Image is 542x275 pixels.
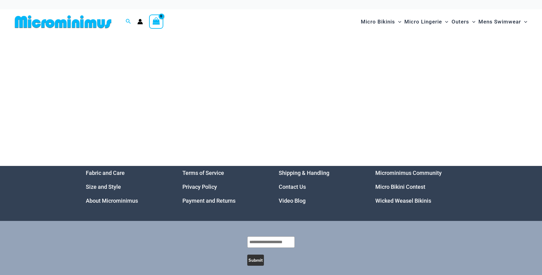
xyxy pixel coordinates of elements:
[86,166,167,208] nav: Menu
[395,14,401,30] span: Menu Toggle
[279,166,360,208] aside: Footer Widget 3
[478,14,521,30] span: Mens Swimwear
[12,15,114,29] img: MM SHOP LOGO FLAT
[359,12,403,31] a: Micro BikinisMenu ToggleMenu Toggle
[404,14,442,30] span: Micro Lingerie
[375,166,457,208] nav: Menu
[86,184,121,190] a: Size and Style
[279,166,360,208] nav: Menu
[182,197,236,204] a: Payment and Returns
[247,255,264,266] button: Submit
[182,170,224,176] a: Terms of Service
[279,184,306,190] a: Contact Us
[469,14,475,30] span: Menu Toggle
[375,197,431,204] a: Wicked Weasel Bikinis
[375,170,442,176] a: Microminimus Community
[182,166,264,208] nav: Menu
[375,166,457,208] aside: Footer Widget 4
[279,170,329,176] a: Shipping & Handling
[477,12,529,31] a: Mens SwimwearMenu ToggleMenu Toggle
[450,12,477,31] a: OutersMenu ToggleMenu Toggle
[149,15,163,29] a: View Shopping Cart, empty
[358,11,530,32] nav: Site Navigation
[442,14,448,30] span: Menu Toggle
[361,14,395,30] span: Micro Bikinis
[182,184,217,190] a: Privacy Policy
[86,170,125,176] a: Fabric and Care
[126,18,131,26] a: Search icon link
[86,166,167,208] aside: Footer Widget 1
[86,197,138,204] a: About Microminimus
[452,14,469,30] span: Outers
[521,14,527,30] span: Menu Toggle
[375,184,425,190] a: Micro Bikini Contest
[137,19,143,24] a: Account icon link
[182,166,264,208] aside: Footer Widget 2
[403,12,450,31] a: Micro LingerieMenu ToggleMenu Toggle
[279,197,306,204] a: Video Blog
